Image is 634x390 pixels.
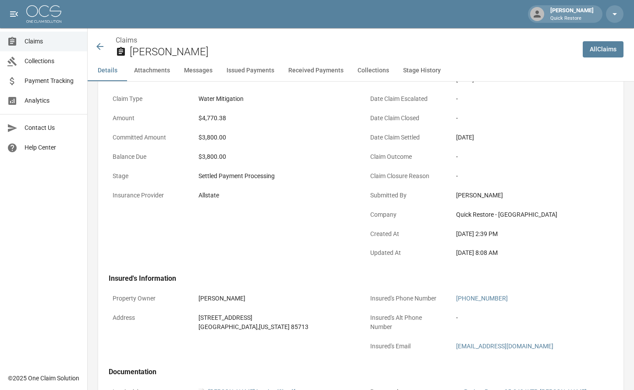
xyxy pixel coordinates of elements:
[583,41,623,57] a: AllClaims
[88,60,127,81] button: Details
[198,313,352,322] div: [STREET_ADDRESS]
[547,6,597,22] div: [PERSON_NAME]
[366,168,445,185] p: Claim Closure Reason
[456,152,609,161] div: -
[198,191,352,200] div: Allstate
[177,60,220,81] button: Messages
[109,129,188,146] p: Committed Amount
[366,110,445,127] p: Date Claim Closed
[456,210,609,219] div: Quick Restore - [GEOGRAPHIC_DATA]
[198,94,352,104] div: Water Mitigation
[366,148,445,165] p: Claim Outcome
[456,94,609,104] div: -
[198,294,352,303] div: [PERSON_NAME]
[366,206,445,223] p: Company
[198,114,352,123] div: $4,770.38
[456,313,609,322] div: -
[550,15,594,22] p: Quick Restore
[198,133,352,142] div: $3,800.00
[127,60,177,81] button: Attachments
[116,36,137,44] a: Claims
[366,244,445,261] p: Updated At
[366,309,445,336] p: Insured's Alt Phone Number
[130,46,576,58] h2: [PERSON_NAME]
[109,274,613,283] h4: Insured's Information
[109,309,188,326] p: Address
[109,148,188,165] p: Balance Due
[456,229,609,239] div: [DATE] 2:39 PM
[25,76,80,86] span: Payment Tracking
[26,5,61,23] img: ocs-logo-white-transparent.png
[366,129,445,146] p: Date Claim Settled
[25,123,80,132] span: Contact Us
[88,60,634,81] div: anchor tabs
[366,338,445,355] p: Insured's Email
[366,187,445,204] p: Submitted By
[220,60,281,81] button: Issued Payments
[25,57,80,66] span: Collections
[25,37,80,46] span: Claims
[396,60,448,81] button: Stage History
[366,290,445,307] p: Insured's Phone Number
[116,35,576,46] nav: breadcrumb
[281,60,351,81] button: Received Payments
[25,96,80,105] span: Analytics
[366,225,445,243] p: Created At
[456,133,609,142] div: [DATE]
[456,191,609,200] div: [PERSON_NAME]
[198,322,352,332] div: [GEOGRAPHIC_DATA] , [US_STATE] 85713
[456,343,553,350] a: [EMAIL_ADDRESS][DOMAIN_NAME]
[25,143,80,152] span: Help Center
[109,168,188,185] p: Stage
[198,172,352,181] div: Settled Payment Processing
[109,368,613,376] h4: Documentation
[5,5,23,23] button: open drawer
[109,187,188,204] p: Insurance Provider
[198,152,352,161] div: $3,800.00
[456,295,508,302] a: [PHONE_NUMBER]
[456,114,609,123] div: -
[351,60,396,81] button: Collections
[8,374,79,383] div: © 2025 One Claim Solution
[109,110,188,127] p: Amount
[456,172,609,181] div: -
[109,90,188,107] p: Claim Type
[366,90,445,107] p: Date Claim Escalated
[109,290,188,307] p: Property Owner
[456,248,609,258] div: [DATE] 8:08 AM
